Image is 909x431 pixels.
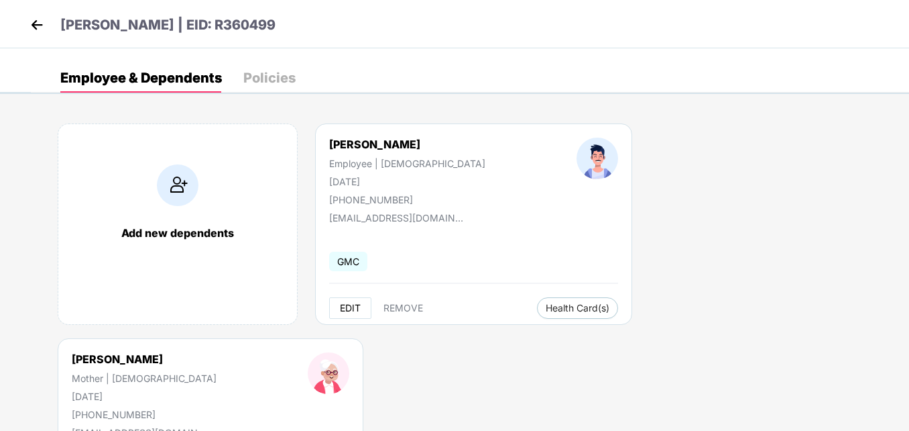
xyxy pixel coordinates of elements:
[383,303,423,314] span: REMOVE
[72,409,217,420] div: [PHONE_NUMBER]
[329,252,367,271] span: GMC
[329,158,485,169] div: Employee | [DEMOGRAPHIC_DATA]
[340,303,361,314] span: EDIT
[329,194,485,205] div: [PHONE_NUMBER]
[329,138,485,151] div: [PERSON_NAME]
[72,391,217,402] div: [DATE]
[72,226,284,240] div: Add new dependents
[308,352,349,394] img: profileImage
[537,297,618,319] button: Health Card(s)
[329,297,371,319] button: EDIT
[60,71,222,85] div: Employee & Dependents
[243,71,296,85] div: Policies
[27,15,47,35] img: back
[329,176,485,187] div: [DATE]
[373,297,434,319] button: REMOVE
[157,164,198,206] img: addIcon
[577,138,618,179] img: profileImage
[72,352,217,366] div: [PERSON_NAME]
[60,15,276,36] p: [PERSON_NAME] | EID: R360499
[72,373,217,384] div: Mother | [DEMOGRAPHIC_DATA]
[546,305,609,312] span: Health Card(s)
[329,212,463,224] div: [EMAIL_ADDRESS][DOMAIN_NAME]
